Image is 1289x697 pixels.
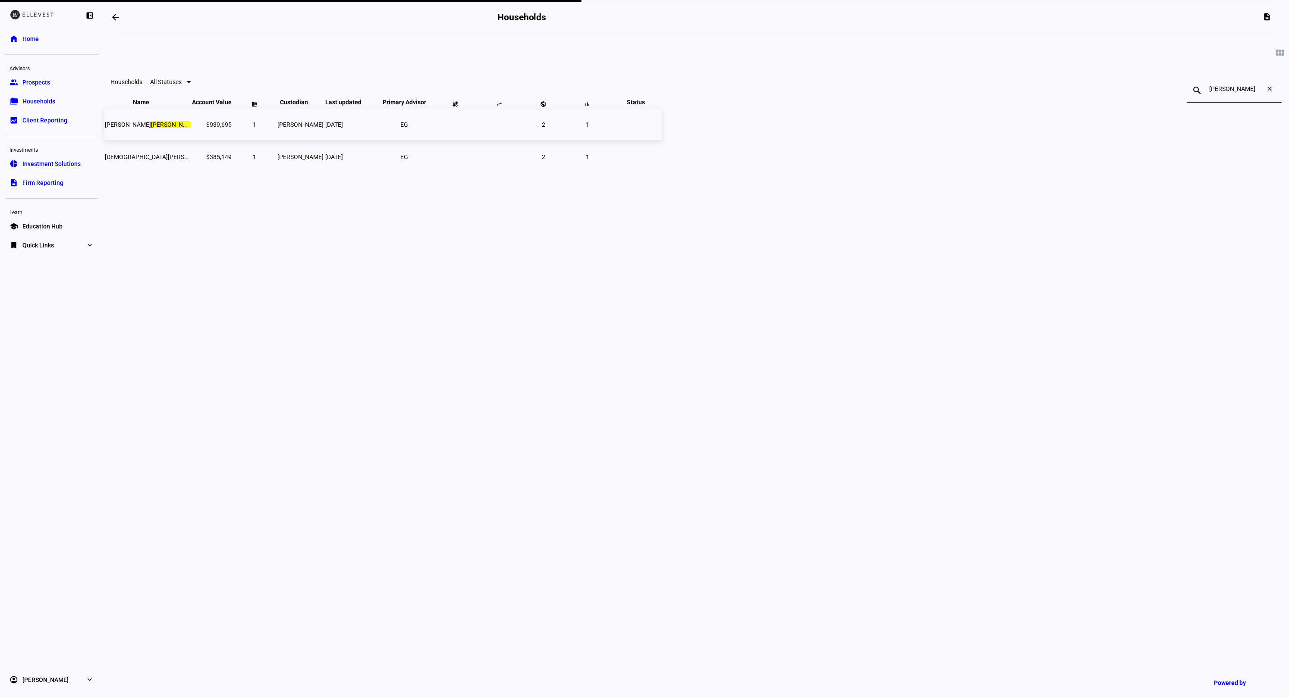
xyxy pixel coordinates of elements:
span: [PERSON_NAME] [277,121,324,128]
div: Learn [5,206,98,218]
mat-icon: arrow_backwards [110,12,121,22]
span: Name [133,99,162,106]
eth-data-table-title: Households [110,78,142,85]
span: 1 [253,153,256,160]
span: Prospects [22,78,50,87]
eth-mat-symbol: bid_landscape [9,116,18,125]
mat-icon: view_module [1275,47,1286,58]
span: Education Hub [22,222,63,231]
div: Investments [5,143,98,155]
span: 1 [253,121,256,128]
eth-mat-symbol: folder_copy [9,97,18,106]
a: homeHome [5,30,98,47]
a: pie_chartInvestment Solutions [5,155,98,172]
span: Last updated [325,99,374,106]
eth-mat-symbol: pie_chart [9,159,18,168]
span: Firm Reporting [22,178,63,187]
eth-mat-symbol: description [9,178,18,187]
span: All Statuses [150,78,182,85]
span: Richard R <mark>Cameron</mark> [105,121,197,128]
li: EG [397,149,412,165]
eth-mat-symbol: expand_more [85,675,94,684]
a: descriptionFirm Reporting [5,174,98,191]
span: [DATE] [325,153,343,160]
eth-mat-symbol: left_panel_close [85,11,94,20]
eth-mat-symbol: group [9,78,18,87]
eth-mat-symbol: account_circle [9,675,18,684]
a: bid_landscapeClient Reporting [5,112,98,129]
eth-mat-symbol: school [9,222,18,231]
eth-mat-symbol: bookmark [9,241,18,250]
span: Investment Solutions [22,159,81,168]
span: [PERSON_NAME] [22,675,69,684]
mat-icon: description [1263,13,1271,21]
span: Custodian [280,99,321,106]
div: Advisors [5,62,98,74]
span: Households [22,97,55,106]
span: Client Reporting [22,116,67,125]
span: Christiana Beckwith <mark>Cameron</mark> [105,153,260,160]
span: [DATE] [325,121,343,128]
td: $939,695 [192,109,232,140]
span: 2 [542,153,545,160]
span: Primary Advisor [376,99,433,106]
span: 1 [586,121,589,128]
span: [PERSON_NAME] [277,153,324,160]
input: Search [1210,85,1260,92]
a: Powered by [1210,675,1276,691]
a: folder_copyHouseholds [5,93,98,110]
mat-icon: close [1261,85,1282,96]
span: Account Value [192,99,232,106]
span: Home [22,34,39,43]
span: 1 [586,153,589,160]
h2: Households [497,12,546,22]
eth-mat-symbol: home [9,34,18,43]
span: Quick Links [22,241,54,250]
eth-mat-symbol: expand_more [85,241,94,250]
mat-icon: search [1187,85,1208,96]
mark: [PERSON_NAME] [151,121,197,128]
td: $385,149 [192,141,232,172]
li: EG [397,117,412,132]
span: 2 [542,121,545,128]
span: Status [620,99,651,106]
a: groupProspects [5,74,98,91]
